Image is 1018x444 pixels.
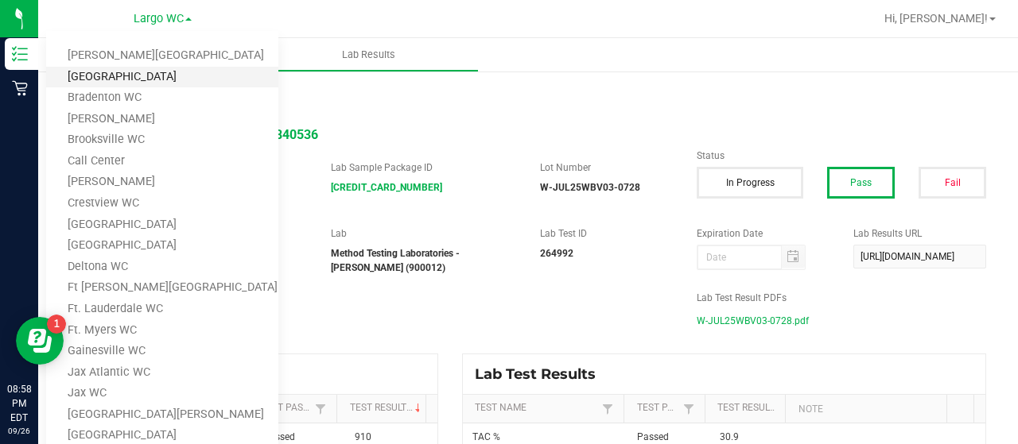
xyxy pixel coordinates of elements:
[46,362,278,384] a: Jax Atlantic WC
[12,46,28,62] inline-svg: Inventory
[321,48,417,62] span: Lab Results
[38,38,258,71] a: Inventory
[679,399,698,419] a: Filter
[134,12,184,25] span: Largo WC
[853,226,986,241] label: Lab Results URL
[412,402,425,415] span: Sortable
[46,151,278,172] a: Call Center
[46,172,278,193] a: [PERSON_NAME]
[46,193,278,214] a: Crestview WC
[884,12,988,25] span: Hi, [PERSON_NAME]!
[697,291,986,305] label: Lab Test Result PDFs
[46,45,278,67] a: [PERSON_NAME][GEOGRAPHIC_DATA]
[258,38,479,71] a: Lab Results
[540,248,573,259] strong: 264992
[46,109,278,130] a: [PERSON_NAME]
[331,182,442,193] a: [CREDIT_CARD_NUMBER]
[46,320,278,342] a: Ft. Myers WC
[475,402,598,415] a: Test NameSortable
[46,129,278,151] a: Brooksville WC
[331,160,516,175] label: Lab Sample Package ID
[38,48,258,62] span: Inventory
[919,167,986,199] button: Fail
[475,365,608,383] span: Lab Test Results
[7,382,31,425] p: 08:58 PM EDT
[46,383,278,404] a: Jax WC
[16,317,64,365] iframe: Resource center
[331,226,516,241] label: Lab
[697,309,809,333] span: W-JUL25WBV03-0728.pdf
[46,214,278,236] a: [GEOGRAPHIC_DATA]
[717,402,779,415] a: Test ResultSortable
[472,431,500,442] span: TAC %
[540,160,673,175] label: Lot Number
[720,431,739,442] span: 30.9
[46,67,278,88] a: [GEOGRAPHIC_DATA]
[46,87,278,109] a: Bradenton WC
[331,248,460,273] strong: Method Testing Laboratories - [PERSON_NAME] (900012)
[350,402,420,415] a: Test ResultSortable
[263,431,295,442] span: Passed
[46,299,278,320] a: Ft. Lauderdale WC
[355,431,371,442] span: 910
[637,431,669,442] span: Passed
[7,425,31,437] p: 09/26
[46,404,278,426] a: [GEOGRAPHIC_DATA][PERSON_NAME]
[697,167,803,199] button: In Progress
[785,395,946,423] th: Note
[311,399,330,419] a: Filter
[540,226,673,241] label: Lab Test ID
[637,402,679,415] a: Test PassedSortable
[47,315,66,334] iframe: Resource center unread badge
[598,399,617,419] a: Filter
[697,149,986,163] label: Status
[697,226,830,241] label: Expiration Date
[540,182,640,193] strong: W-JUL25WBV03-0728
[261,402,311,415] a: Test PassedSortable
[827,167,895,199] button: Pass
[46,257,278,278] a: Deltona WC
[70,291,673,305] label: Last Modified
[46,277,278,299] a: Ft [PERSON_NAME][GEOGRAPHIC_DATA]
[12,80,28,96] inline-svg: Retail
[46,341,278,362] a: Gainesville WC
[46,235,278,257] a: [GEOGRAPHIC_DATA]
